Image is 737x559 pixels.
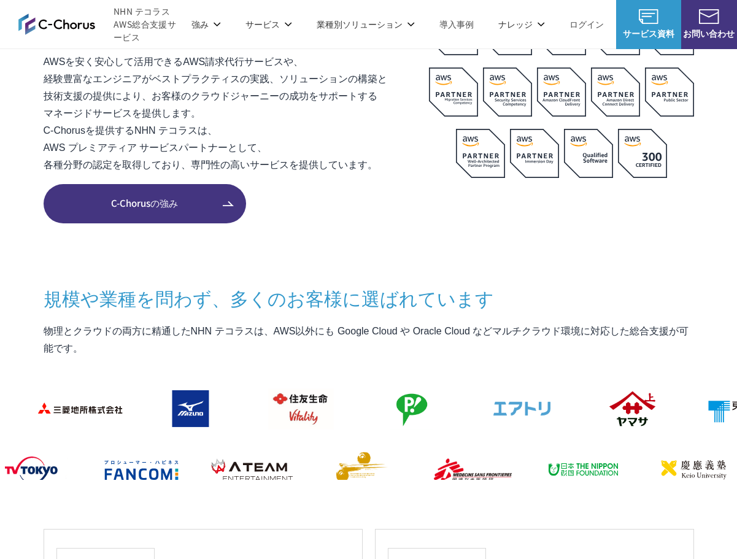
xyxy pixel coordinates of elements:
span: NHN テコラス AWS総合支援サービス [114,5,179,44]
a: C-Chorusの強み [44,184,246,223]
img: クリーク・アンド・リバー [307,445,405,495]
img: 日本財団 [528,445,626,494]
img: AWS総合支援サービス C-Chorus [18,13,95,36]
img: AWS総合支援サービス C-Chorus サービス資料 [639,9,658,24]
p: 物理とクラウドの両方に精通したNHN テコラスは、AWS以外にも Google Cloud や Oracle Cloud などマルチクラウド環境に対応した総合支援が可能です。 [44,323,694,357]
img: ミズノ [135,384,233,433]
img: ヤマサ醤油 [577,384,675,433]
img: エアトリ [466,384,565,433]
img: お問い合わせ [699,9,719,24]
img: 三菱地所 [25,384,123,433]
img: 住友生命保険相互 [245,384,344,433]
a: AWS総合支援サービス C-Chorus NHN テコラスAWS総合支援サービス [18,5,179,44]
a: ログイン [569,18,604,31]
img: フジモトHD [356,384,454,433]
img: 国境なき医師団 [417,445,515,495]
img: 慶應義塾 [638,445,736,494]
img: ファンコミュニケーションズ [86,445,184,495]
span: C-Chorusの強み [44,196,246,210]
a: 導入事例 [439,18,474,31]
h3: 規模や業種を問わず、 多くのお客様に選ばれています [44,285,694,310]
span: お問い合わせ [681,27,737,40]
span: サービス資料 [616,27,681,40]
img: エイチーム [196,445,295,495]
p: 強み [191,18,221,31]
p: ナレッジ [498,18,545,31]
p: AWSを安く安心して活用できるAWS請求代行サービスや、 経験豊富なエンジニアがベストプラクティスの実践、ソリューションの構築と 技術支援の提供により、お客様のクラウドジャーニーの成功をサポート... [44,53,429,174]
p: 業種別ソリューション [317,18,415,31]
p: サービス [245,18,292,31]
